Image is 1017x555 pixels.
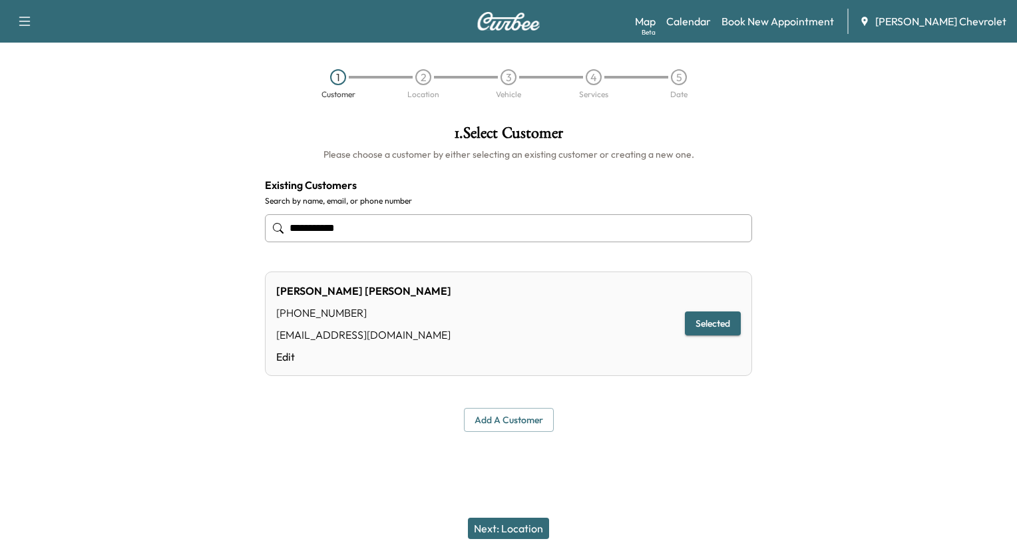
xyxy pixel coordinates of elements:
h4: Existing Customers [265,177,752,193]
button: Add a customer [464,408,554,433]
div: 2 [415,69,431,85]
div: Date [670,91,688,98]
a: Calendar [666,13,711,29]
div: 4 [586,69,602,85]
button: Selected [685,311,741,336]
div: Services [579,91,608,98]
div: [PHONE_NUMBER] [276,305,451,321]
div: [PERSON_NAME] [PERSON_NAME] [276,283,451,299]
a: Edit [276,349,451,365]
div: Vehicle [496,91,521,98]
h1: 1 . Select Customer [265,125,752,148]
h6: Please choose a customer by either selecting an existing customer or creating a new one. [265,148,752,161]
img: Curbee Logo [477,12,540,31]
div: 1 [330,69,346,85]
div: 3 [501,69,516,85]
span: [PERSON_NAME] Chevrolet [875,13,1006,29]
div: 5 [671,69,687,85]
a: MapBeta [635,13,656,29]
div: Location [407,91,439,98]
div: [EMAIL_ADDRESS][DOMAIN_NAME] [276,327,451,343]
div: Beta [642,27,656,37]
button: Next: Location [468,518,549,539]
a: Book New Appointment [721,13,834,29]
label: Search by name, email, or phone number [265,196,752,206]
div: Customer [321,91,355,98]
